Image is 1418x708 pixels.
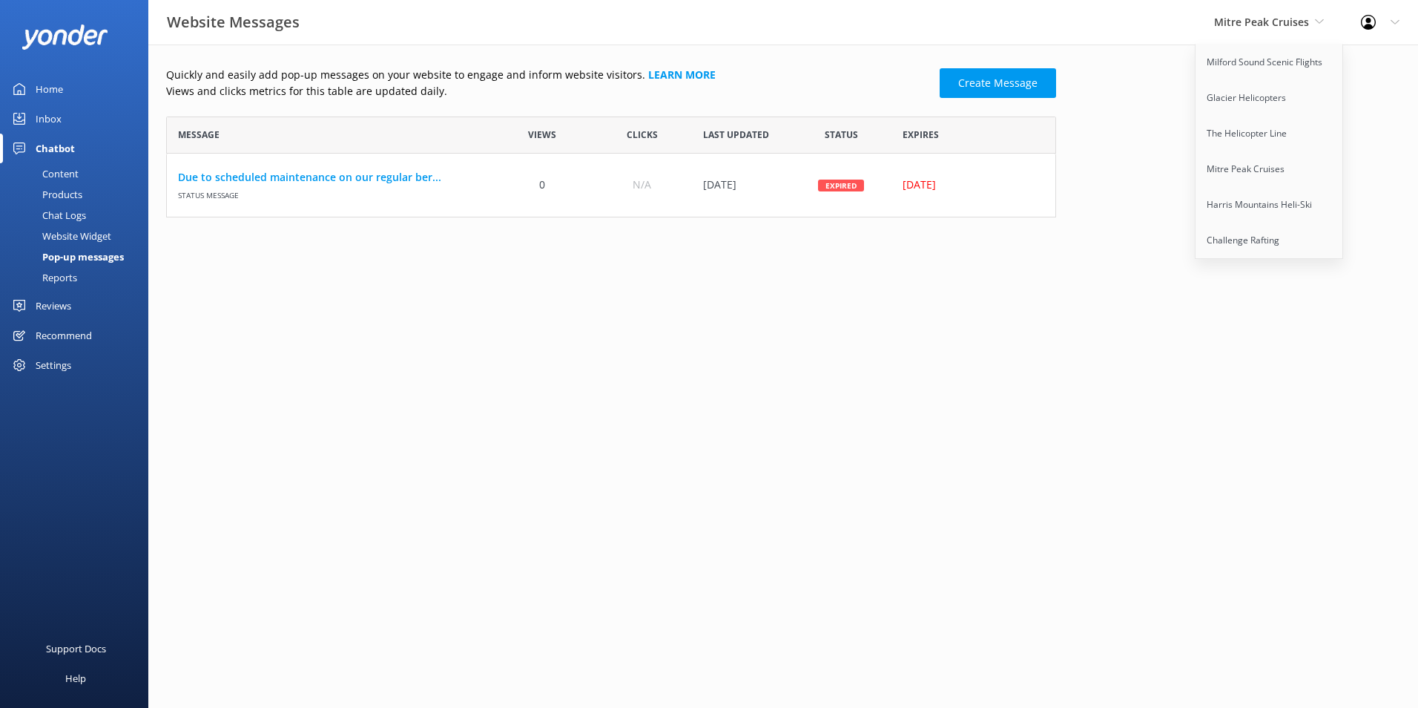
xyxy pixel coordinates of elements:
div: Home [36,74,63,104]
div: 0 [492,154,592,217]
a: Reports [9,267,148,288]
span: Status message [178,186,481,201]
p: Views and clicks metrics for this table are updated daily. [166,83,931,99]
span: Mitre Peak Cruises [1214,15,1309,29]
a: Milford Sound Scenic Flights [1196,45,1344,80]
span: Status [825,128,858,142]
span: Last updated [703,128,769,142]
div: Support Docs [46,634,106,663]
div: Chat Logs [9,205,86,226]
div: Reports [9,267,77,288]
div: Settings [36,350,71,380]
p: Quickly and easily add pop-up messages on your website to engage and inform website visitors. [166,67,931,83]
h3: Website Messages [167,10,300,34]
a: Glacier Helicopters [1196,80,1344,116]
div: 18 Jul 2025 [692,154,791,217]
div: Chatbot [36,134,75,163]
a: Chat Logs [9,205,148,226]
div: Reviews [36,291,71,321]
span: Message [178,128,220,142]
a: Website Widget [9,226,148,246]
div: Expired [818,179,864,191]
a: The Helicopter Line [1196,116,1344,151]
div: Products [9,184,82,205]
div: Website Widget [9,226,111,246]
div: [DATE] [903,177,1035,193]
a: Content [9,163,148,184]
a: Challenge Rafting [1196,223,1344,258]
span: Clicks [627,128,658,142]
span: N/A [633,177,651,193]
div: grid [166,154,1056,217]
div: Pop-up messages [9,246,124,267]
a: Harris Mountains Heli-Ski [1196,187,1344,223]
a: Mitre Peak Cruises [1196,151,1344,187]
div: Recommend [36,321,92,350]
a: Due to scheduled maintenance on our regular ber... [178,169,481,186]
span: Views [528,128,556,142]
a: Products [9,184,148,205]
a: Pop-up messages [9,246,148,267]
a: Create Message [940,68,1056,98]
div: Inbox [36,104,62,134]
a: Learn more [648,68,716,82]
div: Help [65,663,86,693]
div: Content [9,163,79,184]
img: yonder-white-logo.png [22,24,108,49]
div: row [166,154,1056,217]
span: Expires [903,128,939,142]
